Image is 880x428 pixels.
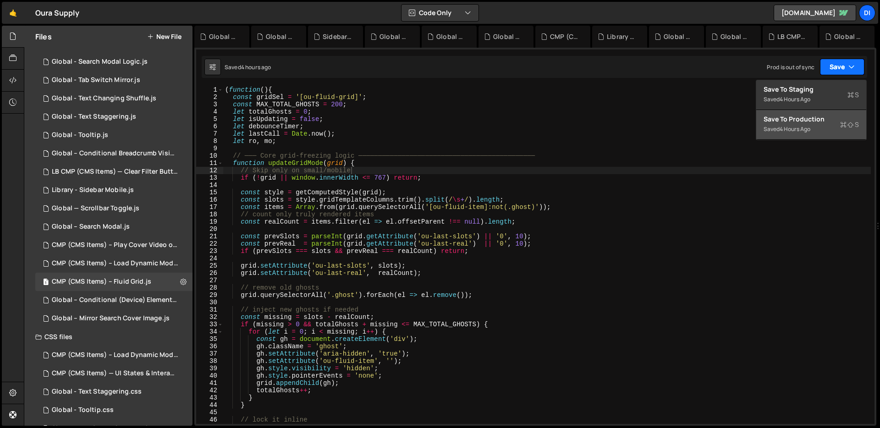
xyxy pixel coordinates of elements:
button: Save to ProductionS Saved4 hours ago [756,110,866,140]
div: 12 [196,167,223,174]
div: 14937/38910.js [35,254,196,273]
div: Oura Supply [35,7,79,18]
div: Save to Staging [764,85,859,94]
div: Global - Text Changing Shuffle.js [209,32,238,41]
div: Global - Text Changing Shuffle.js [52,94,156,103]
div: Global – Conditional (Device) Element Visibility.js [52,296,178,304]
div: 27 [196,277,223,284]
div: 45 [196,409,223,416]
div: 38 [196,357,223,365]
div: Global - Tooltip.css [52,406,114,414]
div: CSS files [24,328,192,346]
div: 40 [196,372,223,379]
div: 5 [196,115,223,123]
div: CMP (CMS Page) - Rich Text Highlight Pill.js [550,32,579,41]
div: Global - Text Staggering.js [493,32,522,41]
div: Saved [764,124,859,135]
div: CMP (CMS Items) – Play Cover Video on Hover.js [52,241,178,249]
div: Global - Tooltip.js [52,131,108,139]
div: 30 [196,299,223,306]
div: Global — Scrollbar Toggle.js [52,204,139,213]
div: 14937/43533.css [35,364,196,383]
div: 15 [196,189,223,196]
div: Global - Notification Toasters.js [720,32,750,41]
div: 4 hours ago [241,63,271,71]
div: Global – Conditional Breadcrumb Visibility.js [52,149,178,158]
div: 1 [196,86,223,93]
div: 8 [196,137,223,145]
div: 22 [196,240,223,247]
div: 14937/38915.js [35,291,196,309]
div: Save to Production [764,115,859,124]
div: 28 [196,284,223,291]
div: 18 [196,211,223,218]
div: 16 [196,196,223,203]
div: Global – Mirror Search Cover Image.js [52,314,170,323]
div: LB CMP (CMS Items) — Clear Filter Buttons.js [777,32,807,41]
div: 20 [196,225,223,233]
div: 2 [196,93,223,101]
div: Global - Search Modal Logic.js [52,58,148,66]
div: Saved [225,63,271,71]
div: 9 [196,145,223,152]
div: 46 [196,416,223,423]
div: 33 [196,321,223,328]
div: 41 [196,379,223,387]
div: 4 hours ago [780,125,810,133]
a: 🤙 [2,2,24,24]
button: Save [820,59,864,75]
div: 3 [196,101,223,108]
div: 4 [196,108,223,115]
div: 35 [196,335,223,343]
span: 1 [43,279,49,286]
div: Global - Tab Switch Mirror.js [52,76,140,84]
div: 23 [196,247,223,255]
div: 4 hours ago [780,95,810,103]
div: Library - Sidebar Mobile.js [52,186,134,194]
span: S [840,120,859,129]
div: 43 [196,394,223,401]
div: CMP (CMS Items) – Fluid Grid.js [52,278,151,286]
div: Library - Sidebar Mobile.js [607,32,636,41]
div: Prod is out of sync [767,63,814,71]
a: [DOMAIN_NAME] [774,5,856,21]
div: 42 [196,387,223,394]
div: 14937/38913.js [35,218,192,236]
div: CMP (CMS Items) — UI States & Interactions.css [52,369,178,378]
button: Code Only [401,5,478,21]
div: Global - Text Staggering.css [52,388,142,396]
div: Global - Text Staggering.js [52,113,136,121]
div: 26 [196,269,223,277]
div: 25 [196,262,223,269]
div: 14937/44563.css [35,401,192,419]
div: 14937/44975.js [35,71,192,89]
div: LB CMP (CMS Items) — Clear Filter Buttons.js [52,168,178,176]
div: 14937/45200.js [35,89,192,108]
div: 14937/44933.css [35,383,192,401]
div: 44 [196,401,223,409]
div: 32 [196,313,223,321]
div: CMP (CMS Items) – Load Dynamic Modal (AJAX).js [52,259,178,268]
div: 39 [196,365,223,372]
h2: Files [35,32,52,42]
div: CMP (CMS Items) – Load Dynamic Modal (AJAX).css [52,351,178,359]
div: 17 [196,203,223,211]
div: Global - Tab Switch Mirror.js [266,32,295,41]
div: 31 [196,306,223,313]
div: 14937/44593.js [35,181,192,199]
button: Save to StagingS Saved4 hours ago [756,80,866,110]
div: 29 [196,291,223,299]
div: 14937/44562.js [35,126,192,144]
div: Global - Text Staggering.css [379,32,409,41]
div: 14937/38918.js [35,273,192,291]
div: Saved [764,94,859,105]
div: 14937/43376.js [35,163,196,181]
div: 6 [196,123,223,130]
div: 14937/38911.js [35,309,192,328]
div: 14937/39947.js [35,199,192,218]
div: Global - Offline Mode.js [664,32,693,41]
div: 7 [196,130,223,137]
div: Global - Copy To Clipboard.js [834,32,863,41]
span: S [847,90,859,99]
div: 34 [196,328,223,335]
